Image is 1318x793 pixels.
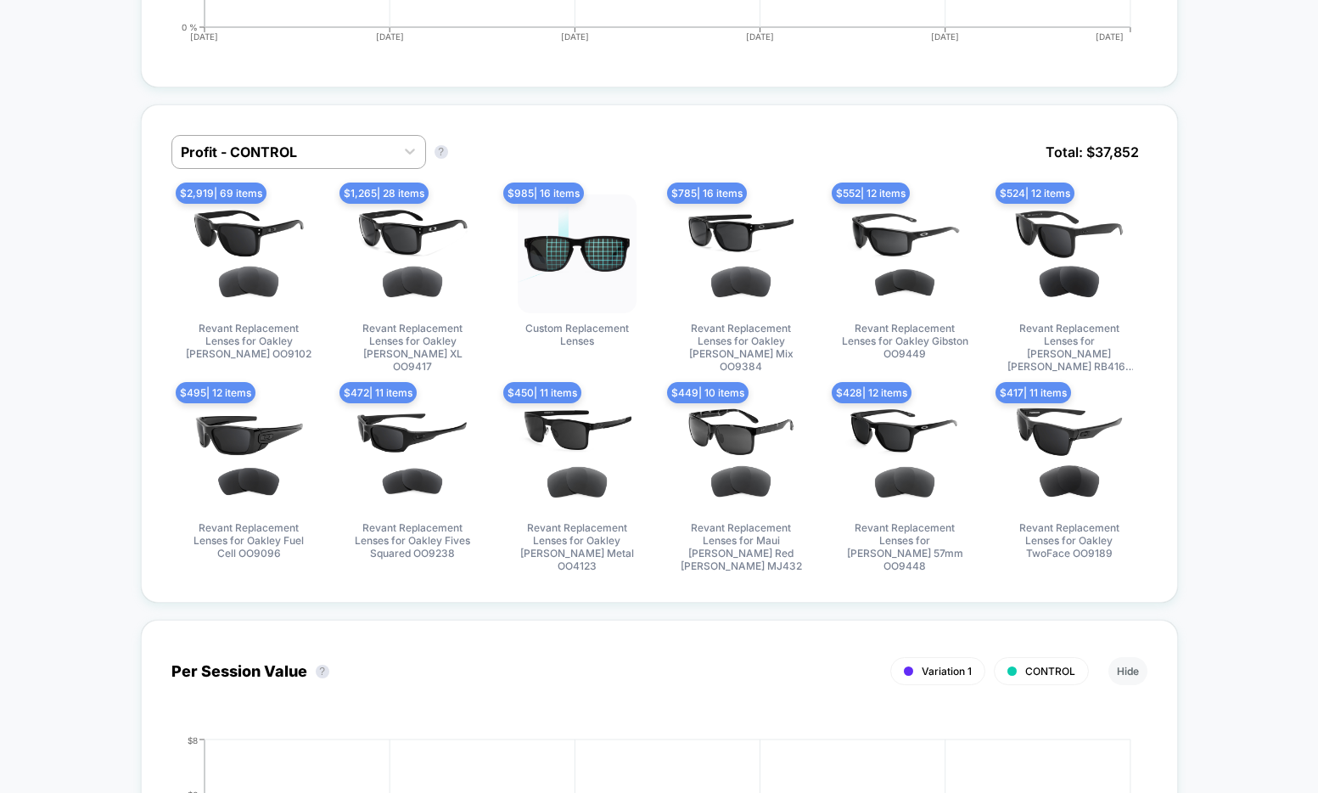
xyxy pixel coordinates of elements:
span: Total: $ 37,852 [1037,135,1147,169]
span: $ 1,265 | 28 items [339,183,429,204]
span: Variation 1 [922,665,972,678]
tspan: $8 [188,734,198,745]
button: ? [316,665,329,678]
span: Revant Replacement Lenses for Oakley [PERSON_NAME] Mix OO9384 [677,322,805,373]
span: $ 524 | 12 items [996,183,1074,204]
tspan: [DATE] [1096,31,1124,42]
span: $ 552 | 12 items [832,183,910,204]
tspan: [DATE] [746,31,774,42]
tspan: [DATE] [376,31,404,42]
img: Revant Replacement Lenses for Oakley Holbrook OO9102 [189,194,308,313]
img: Revant Replacement Lenses for Oakley Gibston OO9449 [845,194,964,313]
span: Revant Replacement Lenses for Oakley Fives Squared OO9238 [349,521,476,560]
img: Revant Replacement Lenses for Oakley Holbrook XL OO9417 [353,194,472,313]
span: $ 472 | 11 items [339,382,417,403]
span: $ 985 | 16 items [503,183,584,204]
span: $ 417 | 11 items [996,382,1071,403]
span: $ 449 | 10 items [667,382,749,403]
span: $ 2,919 | 69 items [176,183,266,204]
span: Revant Replacement Lenses for Oakley Fuel Cell OO9096 [185,521,312,560]
button: ? [435,145,448,159]
span: Revant Replacement Lenses for [PERSON_NAME] [PERSON_NAME] RB4165 54mm [1006,322,1133,373]
span: Revant Replacement Lenses for Oakley [PERSON_NAME] Metal OO4123 [513,521,641,572]
span: $ 495 | 12 items [176,382,255,403]
span: Revant Replacement Lenses for Oakley [PERSON_NAME] XL OO9417 [349,322,476,373]
span: $ 428 | 12 items [832,382,911,403]
img: Revant Replacement Lenses for Oakley Sylas 57mm OO9448 [845,394,964,513]
img: Revant Replacement Lenses for Maui Jim Red Sands MJ432 [681,394,800,513]
img: Revant Replacement Lenses for Ray-Ban Justin RB4165 54mm [1010,194,1129,313]
img: Custom Replacement Lenses [518,194,637,313]
img: Revant Replacement Lenses for Oakley Fuel Cell OO9096 [189,394,308,513]
span: Revant Replacement Lenses for Oakley Gibston OO9449 [841,322,968,360]
img: Revant Replacement Lenses for Oakley Holbrook Metal OO4123 [518,394,637,513]
tspan: [DATE] [191,31,219,42]
tspan: 0 % [182,21,198,31]
img: Revant Replacement Lenses for Oakley Holbrook Mix OO9384 [681,194,800,313]
span: Revant Replacement Lenses for [PERSON_NAME] 57mm OO9448 [841,521,968,572]
tspan: [DATE] [931,31,959,42]
span: Custom Replacement Lenses [513,322,641,347]
img: Revant Replacement Lenses for Oakley TwoFace OO9189 [1010,394,1129,513]
img: Revant Replacement Lenses for Oakley Fives Squared OO9238 [353,394,472,513]
span: $ 785 | 16 items [667,183,747,204]
span: Revant Replacement Lenses for Oakley TwoFace OO9189 [1006,521,1133,560]
span: CONTROL [1025,665,1075,678]
button: Hide [1108,657,1147,685]
tspan: [DATE] [561,31,589,42]
span: Revant Replacement Lenses for Maui [PERSON_NAME] Red [PERSON_NAME] MJ432 [677,521,805,572]
span: $ 450 | 11 items [503,382,581,403]
span: Revant Replacement Lenses for Oakley [PERSON_NAME] OO9102 [185,322,312,360]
